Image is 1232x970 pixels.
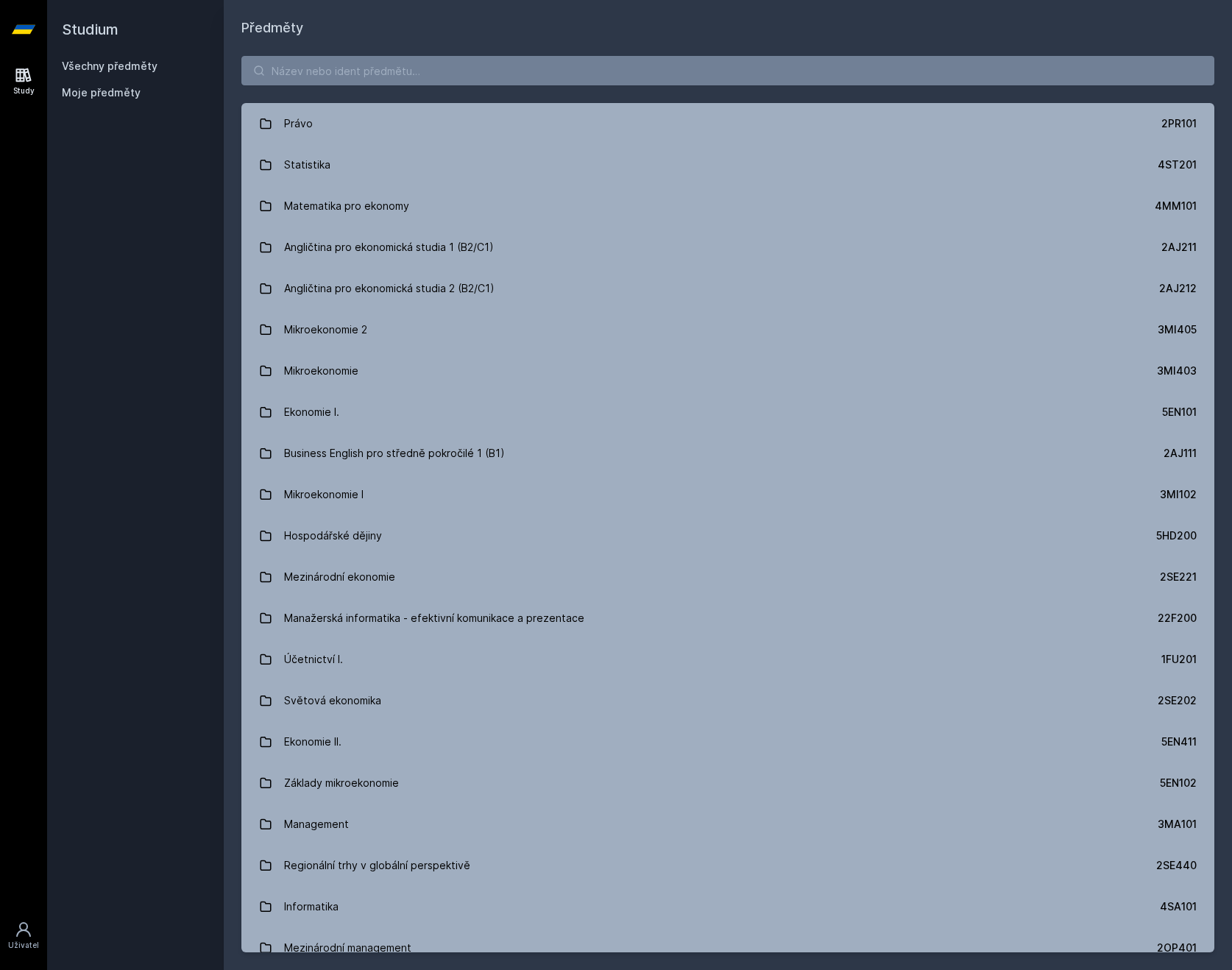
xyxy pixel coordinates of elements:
[241,474,1214,515] a: Mikroekonomie I 3MI102
[241,556,1214,598] a: Mezinárodní ekonomie 2SE221
[1159,281,1197,296] div: 2AJ212
[284,645,343,674] div: Účetnictví I.
[1155,199,1197,213] div: 4MM101
[1161,116,1197,131] div: 2PR101
[284,274,495,303] div: Angličtina pro ekonomická studia 2 (B2/C1)
[284,768,399,798] div: Základy mikroekonomie
[1156,858,1197,873] div: 2SE440
[8,940,39,951] div: Uživatel
[241,144,1214,185] a: Statistika 4ST201
[284,109,313,138] div: Právo
[284,356,358,386] div: Mikroekonomie
[284,480,364,509] div: Mikroekonomie I
[1156,528,1197,543] div: 5HD200
[241,433,1214,474] a: Business English pro středně pokročilé 1 (B1) 2AJ111
[241,680,1214,721] a: Světová ekonomika 2SE202
[1158,817,1197,832] div: 3MA101
[241,886,1214,927] a: Informatika 4SA101
[3,913,44,958] a: Uživatel
[241,845,1214,886] a: Regionální trhy v globální perspektivě 2SE440
[284,851,470,880] div: Regionální trhy v globální perspektivě
[241,268,1214,309] a: Angličtina pro ekonomická studia 2 (B2/C1) 2AJ212
[284,933,411,963] div: Mezinárodní management
[284,810,349,839] div: Management
[241,18,1214,38] h1: Předměty
[1160,776,1197,790] div: 5EN102
[284,727,341,757] div: Ekonomie II.
[62,85,141,100] span: Moje předměty
[241,598,1214,639] a: Manažerská informatika - efektivní komunikace a prezentace 22F200
[1164,446,1197,461] div: 2AJ111
[1158,611,1197,626] div: 22F200
[1162,405,1197,419] div: 5EN101
[284,315,367,344] div: Mikroekonomie 2
[62,60,157,72] a: Všechny předměty
[284,191,409,221] div: Matematika pro ekonomy
[1161,734,1197,749] div: 5EN411
[241,103,1214,144] a: Právo 2PR101
[284,397,339,427] div: Ekonomie I.
[241,762,1214,804] a: Základy mikroekonomie 5EN102
[1158,157,1197,172] div: 4ST201
[241,804,1214,845] a: Management 3MA101
[241,185,1214,227] a: Matematika pro ekonomy 4MM101
[1157,941,1197,955] div: 2OP401
[284,150,330,180] div: Statistika
[1161,240,1197,255] div: 2AJ211
[241,927,1214,969] a: Mezinárodní management 2OP401
[284,439,505,468] div: Business English pro středně pokročilé 1 (B1)
[284,686,381,715] div: Světová ekonomika
[1160,487,1197,502] div: 3MI102
[284,892,339,921] div: Informatika
[284,521,382,551] div: Hospodářské dějiny
[1157,364,1197,378] div: 3MI403
[241,309,1214,350] a: Mikroekonomie 2 3MI405
[241,392,1214,433] a: Ekonomie I. 5EN101
[1158,322,1197,337] div: 3MI405
[1158,693,1197,708] div: 2SE202
[1160,899,1197,914] div: 4SA101
[284,603,584,633] div: Manažerská informatika - efektivní komunikace a prezentace
[284,562,395,592] div: Mezinárodní ekonomie
[241,721,1214,762] a: Ekonomie II. 5EN411
[241,56,1214,85] input: Název nebo ident předmětu…
[241,639,1214,680] a: Účetnictví I. 1FU201
[284,233,494,262] div: Angličtina pro ekonomická studia 1 (B2/C1)
[241,515,1214,556] a: Hospodářské dějiny 5HD200
[241,350,1214,392] a: Mikroekonomie 3MI403
[3,59,44,104] a: Study
[241,227,1214,268] a: Angličtina pro ekonomická studia 1 (B2/C1) 2AJ211
[13,85,35,96] div: Study
[1160,570,1197,584] div: 2SE221
[1161,652,1197,667] div: 1FU201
